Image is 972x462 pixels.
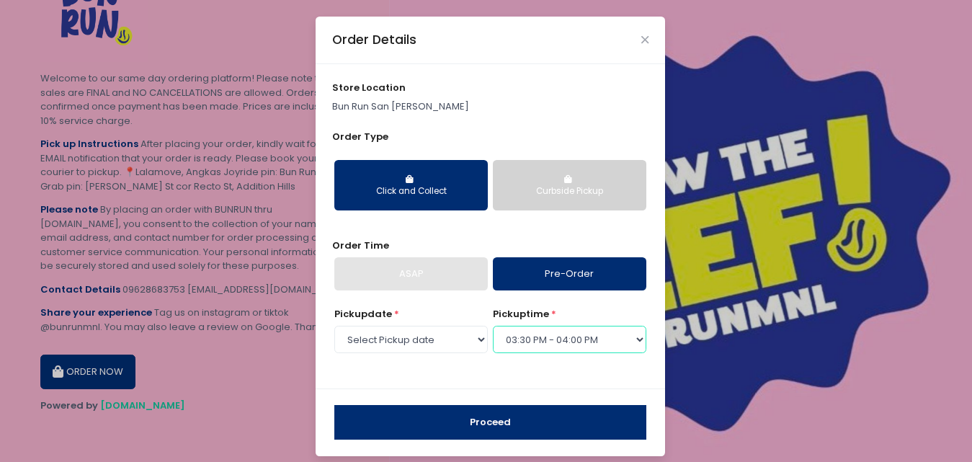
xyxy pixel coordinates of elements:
[493,307,549,321] span: pickup time
[332,239,389,252] span: Order Time
[334,307,392,321] span: Pickup date
[332,130,388,143] span: Order Type
[344,185,478,198] div: Click and Collect
[332,99,649,114] p: Bun Run San [PERSON_NAME]
[332,30,416,49] div: Order Details
[493,160,646,210] button: Curbside Pickup
[334,405,646,440] button: Proceed
[503,185,636,198] div: Curbside Pickup
[332,81,406,94] span: store location
[334,160,488,210] button: Click and Collect
[493,257,646,290] a: Pre-Order
[641,36,648,43] button: Close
